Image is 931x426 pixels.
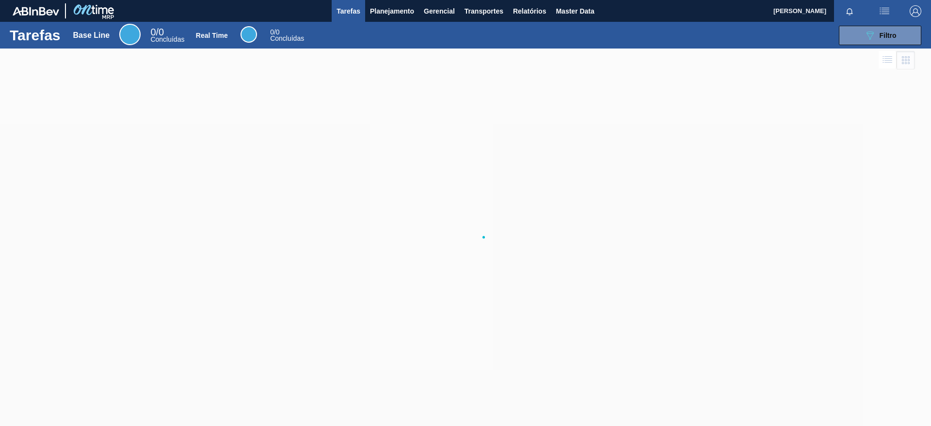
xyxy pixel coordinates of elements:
div: Base Line [150,28,184,43]
div: Base Line [119,24,141,45]
button: Filtro [839,26,921,45]
span: Planejamento [370,5,414,17]
img: Logout [910,5,921,17]
div: Real Time [196,32,228,39]
img: userActions [879,5,890,17]
span: 0 [270,28,274,36]
h1: Tarefas [10,30,61,41]
span: Relatórios [513,5,546,17]
span: / 0 [150,27,164,37]
span: 0 [150,27,156,37]
div: Real Time [270,29,304,42]
div: Real Time [241,26,257,43]
span: Master Data [556,5,594,17]
div: Base Line [73,31,110,40]
span: Transportes [465,5,503,17]
button: Notificações [834,4,865,18]
span: Tarefas [337,5,360,17]
img: TNhmsLtSVTkK8tSr43FrP2fwEKptu5GPRR3wAAAABJRU5ErkJggg== [13,7,59,16]
span: Concluídas [150,35,184,43]
span: Gerencial [424,5,455,17]
span: Concluídas [270,34,304,42]
span: / 0 [270,28,279,36]
span: Filtro [880,32,897,39]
